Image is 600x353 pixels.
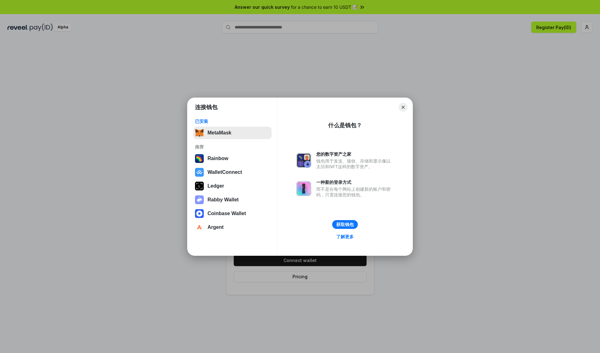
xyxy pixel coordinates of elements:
[195,154,204,163] img: svg+xml,%3Csvg%20width%3D%22120%22%20height%3D%22120%22%20viewBox%3D%220%200%20120%20120%22%20fil...
[207,197,239,203] div: Rabby Wallet
[195,103,217,111] h1: 连接钱包
[332,220,358,229] button: 获取钱包
[316,186,394,198] div: 而不是在每个网站上创建新的账户和密码，只需连接您的钱包。
[193,166,272,179] button: WalletConnect
[336,234,354,240] div: 了解更多
[195,209,204,218] img: svg+xml,%3Csvg%20width%3D%2228%22%20height%3D%2228%22%20viewBox%3D%220%200%2028%2028%22%20fill%3D...
[207,156,228,161] div: Rainbow
[193,207,272,220] button: Coinbase Wallet
[195,119,270,124] div: 已安装
[332,233,357,241] a: 了解更多
[195,195,204,204] img: svg+xml,%3Csvg%20xmlns%3D%22http%3A%2F%2Fwww.w3.org%2F2000%2Fsvg%22%20fill%3D%22none%22%20viewBox...
[207,130,231,136] div: MetaMask
[328,122,362,129] div: 什么是钱包？
[195,182,204,190] img: svg+xml,%3Csvg%20xmlns%3D%22http%3A%2F%2Fwww.w3.org%2F2000%2Fsvg%22%20width%3D%2228%22%20height%3...
[336,222,354,227] div: 获取钱包
[316,151,394,157] div: 您的数字资产之家
[193,152,272,165] button: Rainbow
[207,169,242,175] div: WalletConnect
[195,129,204,137] img: svg+xml,%3Csvg%20fill%3D%22none%22%20height%3D%2233%22%20viewBox%3D%220%200%2035%2033%22%20width%...
[296,153,311,168] img: svg+xml,%3Csvg%20xmlns%3D%22http%3A%2F%2Fwww.w3.org%2F2000%2Fsvg%22%20fill%3D%22none%22%20viewBox...
[193,180,272,192] button: Ledger
[316,158,394,169] div: 钱包用于发送、接收、存储和显示像以太坊和NFT这样的数字资产。
[195,144,270,150] div: 推荐
[207,224,224,230] div: Argent
[207,211,246,216] div: Coinbase Wallet
[399,103,407,112] button: Close
[195,223,204,232] img: svg+xml,%3Csvg%20width%3D%2228%22%20height%3D%2228%22%20viewBox%3D%220%200%2028%2028%22%20fill%3D...
[193,127,272,139] button: MetaMask
[296,181,311,196] img: svg+xml,%3Csvg%20xmlns%3D%22http%3A%2F%2Fwww.w3.org%2F2000%2Fsvg%22%20fill%3D%22none%22%20viewBox...
[193,221,272,234] button: Argent
[195,168,204,177] img: svg+xml,%3Csvg%20width%3D%2228%22%20height%3D%2228%22%20viewBox%3D%220%200%2028%2028%22%20fill%3D...
[316,179,394,185] div: 一种新的登录方式
[207,183,224,189] div: Ledger
[193,194,272,206] button: Rabby Wallet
